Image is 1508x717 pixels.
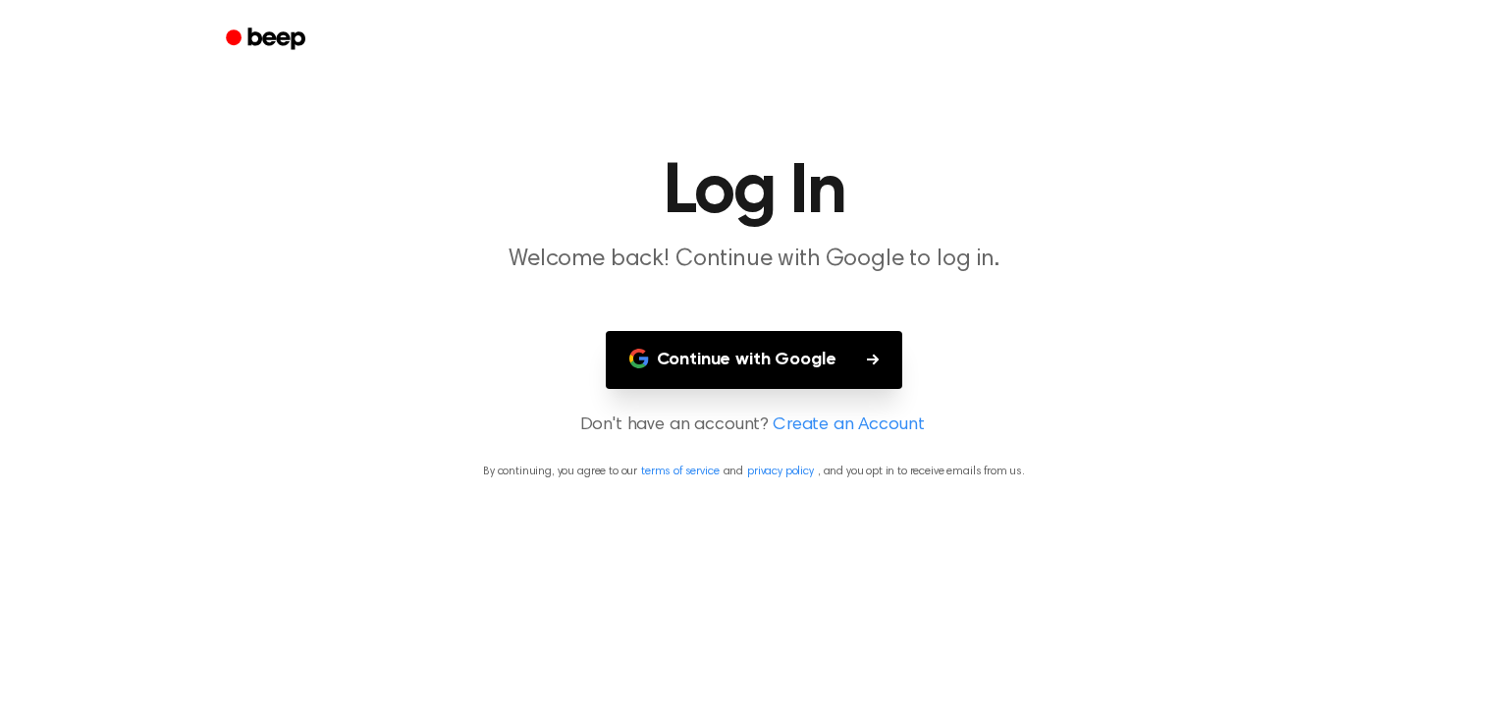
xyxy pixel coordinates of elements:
[747,466,814,477] a: privacy policy
[377,244,1131,276] p: Welcome back! Continue with Google to log in.
[24,463,1484,480] p: By continuing, you agree to our and , and you opt in to receive emails from us.
[606,331,903,389] button: Continue with Google
[773,413,924,439] a: Create an Account
[212,21,323,59] a: Beep
[24,413,1484,439] p: Don't have an account?
[251,157,1257,228] h1: Log In
[641,466,719,477] a: terms of service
